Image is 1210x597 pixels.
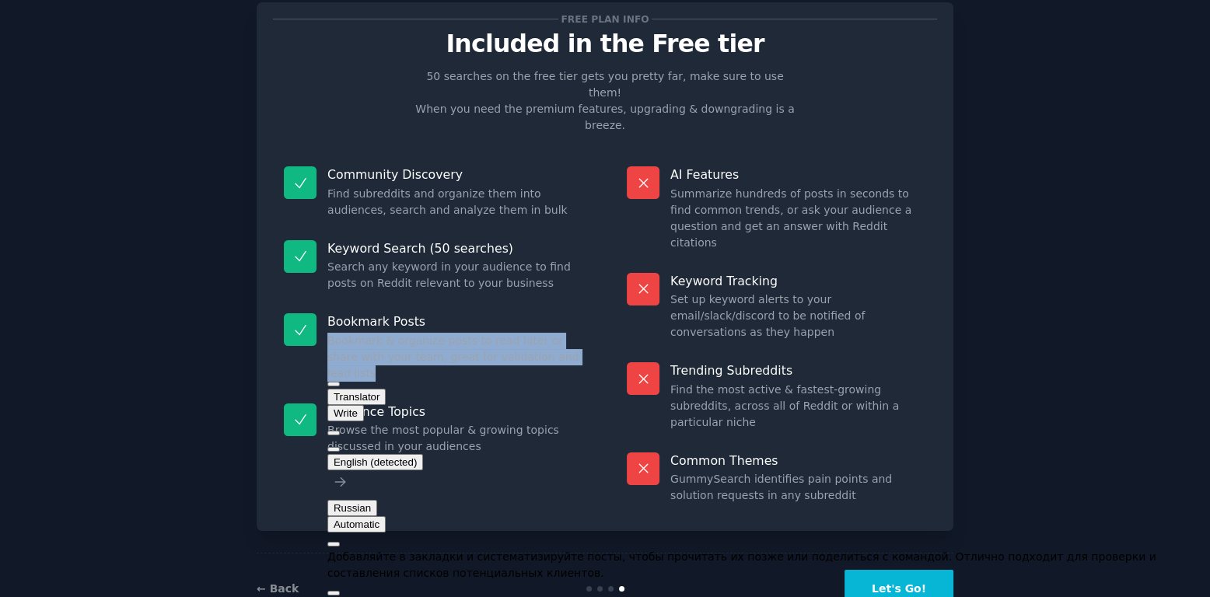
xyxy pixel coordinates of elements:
dd: Find subreddits and organize them into audiences, search and analyze them in bulk [327,186,583,218]
p: Keyword Search (50 searches) [327,240,583,257]
p: Included in the Free tier [273,30,937,58]
p: Trending Subreddits [670,362,926,379]
a: ← Back [257,582,299,595]
dd: Set up keyword alerts to your email/slack/discord to be notified of conversations as they happen [670,292,926,340]
dd: Search any keyword in your audience to find posts on Reddit relevant to your business [327,259,583,292]
dd: Bookmark & organize posts to read later or share with your team, great for validation and lead lists [327,333,583,382]
span: Free plan info [558,11,652,27]
p: 50 searches on the free tier gets you pretty far, make sure to use them! When you need the premiu... [409,68,801,134]
dd: Summarize hundreds of posts in seconds to find common trends, or ask your audience a question and... [670,186,926,251]
p: Community Discovery [327,166,583,183]
p: AI Features [670,166,926,183]
p: Bookmark Posts [327,313,583,330]
p: Keyword Tracking [670,273,926,289]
